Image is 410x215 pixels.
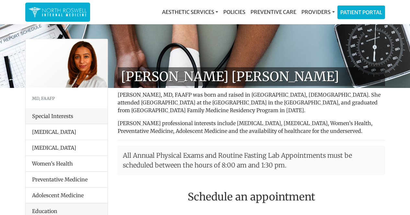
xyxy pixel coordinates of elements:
a: Providers [299,5,337,18]
li: [MEDICAL_DATA] [26,140,108,156]
a: Aesthetic Services [159,5,221,18]
img: North Roswell Internal Medicine [29,6,87,18]
li: Adolescent Medicine [26,187,108,203]
h1: [PERSON_NAME] [PERSON_NAME] [118,67,385,86]
h2: Schedule an appointment [118,191,385,203]
img: Dr. Farah Mubarak Ali MD, FAAFP [26,39,108,88]
p: [PERSON_NAME], MD, FAAFP was born and raised in [GEOGRAPHIC_DATA], [DEMOGRAPHIC_DATA]. She attend... [118,91,385,114]
div: Special Interests [26,108,108,124]
small: MD, FAAFP [32,96,55,101]
p: All Annual Physical Exams and Routine Fasting Lab Appointments must be scheduled between the hour... [118,145,385,175]
li: [MEDICAL_DATA] [26,124,108,140]
p: [PERSON_NAME] professional interests include [MEDICAL_DATA], [MEDICAL_DATA], Women’s Health, Prev... [118,119,385,135]
li: Women’s Health [26,156,108,172]
li: Preventative Medicine [26,171,108,188]
a: Preventive Care [248,5,299,18]
a: Patient Portal [338,6,385,19]
a: Policies [221,5,248,18]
